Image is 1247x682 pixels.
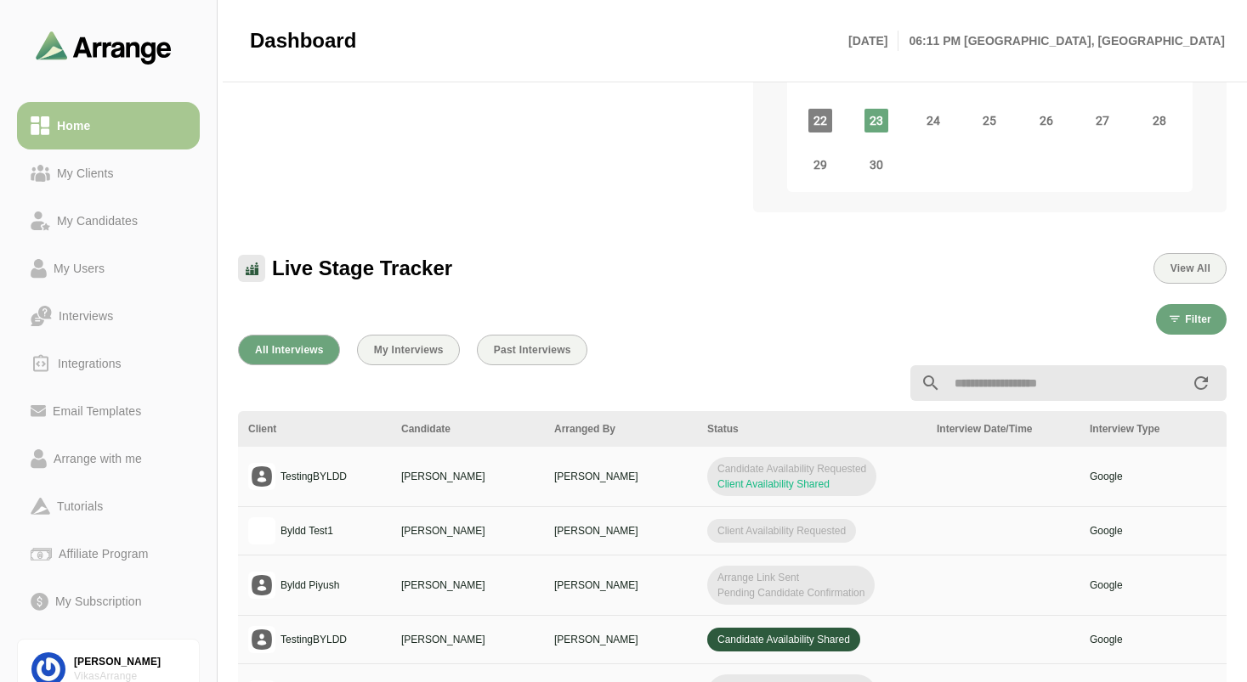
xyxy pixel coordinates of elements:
p: Google [1090,578,1222,593]
div: My Clients [50,163,121,183]
span: View All [1170,262,1210,274]
p: Byldd Piyush [281,578,339,593]
div: Home [50,116,97,136]
p: [PERSON_NAME] [401,578,534,593]
p: TestingBYLDD [281,469,347,484]
a: Affiliate Program [17,530,200,578]
a: Arrange with me [17,435,200,482]
span: Monday 29 September 2025 [808,153,832,177]
p: [PERSON_NAME] [554,632,687,647]
div: My Subscription [48,591,149,612]
div: Affiliate Program [52,544,155,564]
span: My Interviews [373,344,444,356]
a: My Clients [17,149,200,197]
p: [DATE] [848,31,898,51]
span: Past Interviews [493,344,571,356]
div: Interview Type [1090,421,1222,437]
a: My Candidates [17,197,200,245]
p: Google [1090,632,1222,647]
div: Arrange with me [47,448,149,469]
a: Tutorials [17,482,200,530]
div: My Users [47,258,111,279]
span: Candidate Availability Requested [707,457,876,496]
button: View All [1153,253,1227,284]
p: [PERSON_NAME] [401,632,534,647]
img: placeholder logo [248,626,275,653]
div: Interview Date/Time [937,421,1069,437]
span: Client Availability Requested [707,519,856,543]
p: [PERSON_NAME] [401,523,534,538]
div: Integrations [51,353,128,374]
p: TestingBYLDD [281,632,347,647]
span: Monday 22 September 2025 [808,109,832,132]
a: Interviews [17,292,200,340]
a: Email Templates [17,387,200,435]
div: Client [248,421,381,437]
span: Filter [1184,313,1211,325]
p: 06:11 PM [GEOGRAPHIC_DATA], [GEOGRAPHIC_DATA] [898,31,1225,51]
button: Past Interviews [477,335,587,365]
a: Integrations [17,340,200,387]
p: Google [1090,469,1222,484]
img: arrangeai-name-small-logo.4d2b8aee.svg [36,31,172,64]
div: Email Templates [46,401,148,421]
div: Status [707,421,916,437]
span: Thursday 25 September 2025 [978,109,1001,132]
span: Dashboard [250,28,356,54]
span: Client Availability Shared [717,478,830,490]
a: My Subscription [17,578,200,625]
i: appended action [1191,373,1211,393]
div: Interviews [52,306,120,326]
p: [PERSON_NAME] [554,578,687,593]
p: [PERSON_NAME] [554,469,687,484]
span: Saturday 27 September 2025 [1091,109,1114,132]
img: placeholder logo [248,463,275,490]
button: Filter [1156,304,1227,335]
span: Tuesday 30 September 2025 [864,153,888,177]
p: [PERSON_NAME] [554,523,687,538]
img: placeholder logo [248,572,275,599]
button: My Interviews [357,335,460,365]
button: All Interviews [238,335,340,365]
span: Candidate Availability Shared [707,628,860,651]
span: Wednesday 24 September 2025 [921,109,945,132]
p: Byldd Test1 [281,523,333,538]
span: Sunday 28 September 2025 [1148,109,1171,132]
span: All Interviews [254,344,324,356]
span: Live Stage Tracker [272,256,452,281]
span: Tuesday 23 September 2025 [864,109,888,132]
a: My Users [17,245,200,292]
div: Arranged By [554,421,687,437]
img: logo [248,517,275,544]
p: [PERSON_NAME] [401,469,534,484]
span: Arrange Link Sent Pending Candidate Confirmation [707,566,875,605]
div: Candidate [401,421,534,437]
span: Friday 26 September 2025 [1034,109,1058,132]
a: Home [17,102,200,149]
p: Google [1090,523,1222,538]
div: My Candidates [50,211,145,231]
div: [PERSON_NAME] [74,655,185,669]
div: Tutorials [50,496,110,516]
